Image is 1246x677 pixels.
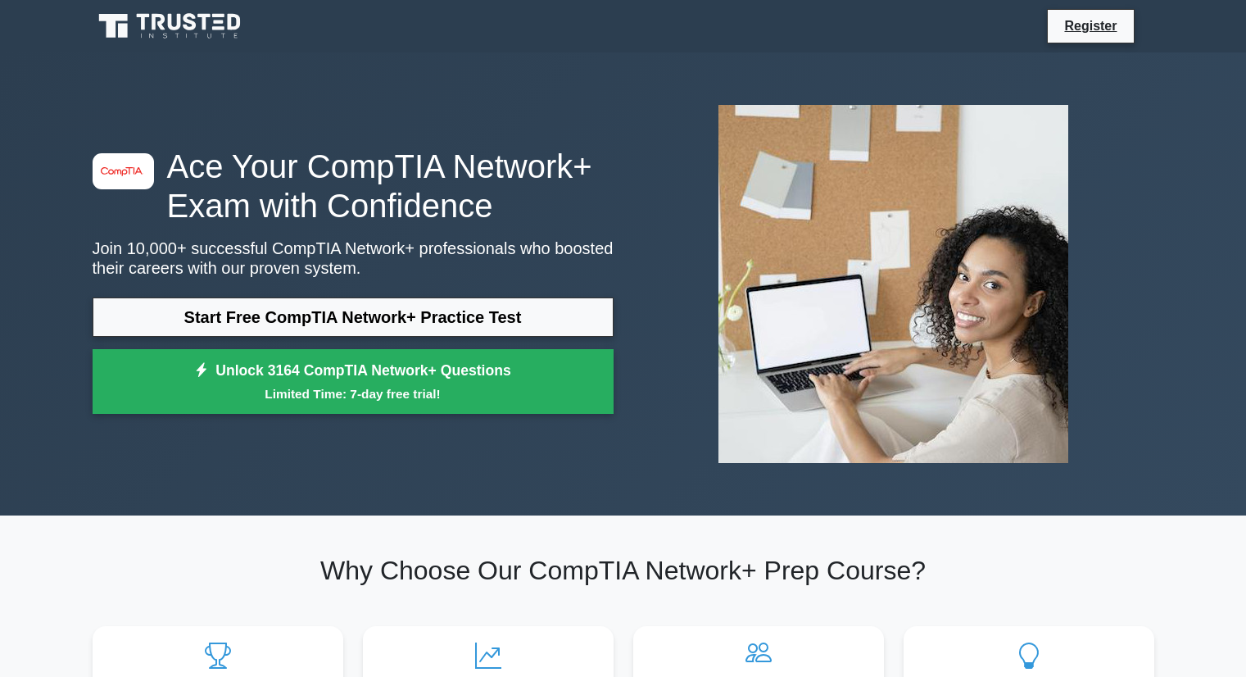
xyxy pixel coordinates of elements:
[113,384,593,403] small: Limited Time: 7-day free trial!
[93,298,614,337] a: Start Free CompTIA Network+ Practice Test
[93,349,614,415] a: Unlock 3164 CompTIA Network+ QuestionsLimited Time: 7-day free trial!
[1054,16,1126,36] a: Register
[93,147,614,225] h1: Ace Your CompTIA Network+ Exam with Confidence
[93,555,1154,586] h2: Why Choose Our CompTIA Network+ Prep Course?
[93,239,614,278] p: Join 10,000+ successful CompTIA Network+ professionals who boosted their careers with our proven ...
